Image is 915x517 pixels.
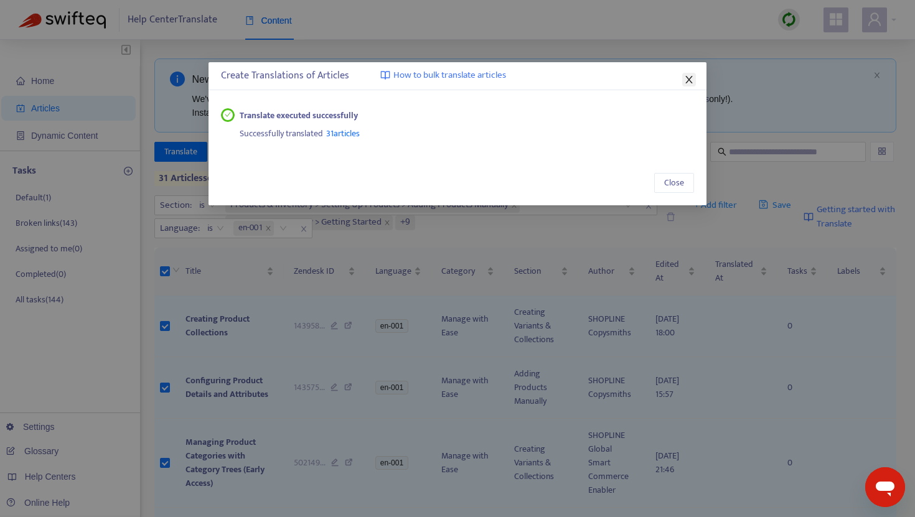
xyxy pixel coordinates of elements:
span: 31 articles [326,126,360,141]
span: How to bulk translate articles [393,68,506,83]
span: close [684,75,694,85]
div: Create Translations of Articles [221,68,694,83]
span: Close [664,176,684,190]
strong: Translate executed successfully [240,109,358,123]
a: How to bulk translate articles [380,68,506,83]
div: Successfully translated [240,123,695,141]
button: Close [654,173,694,193]
button: Close [682,73,696,86]
span: check [225,111,232,118]
img: image-link [380,70,390,80]
iframe: メッセージングウィンドウの起動ボタン、進行中の会話 [865,467,905,507]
